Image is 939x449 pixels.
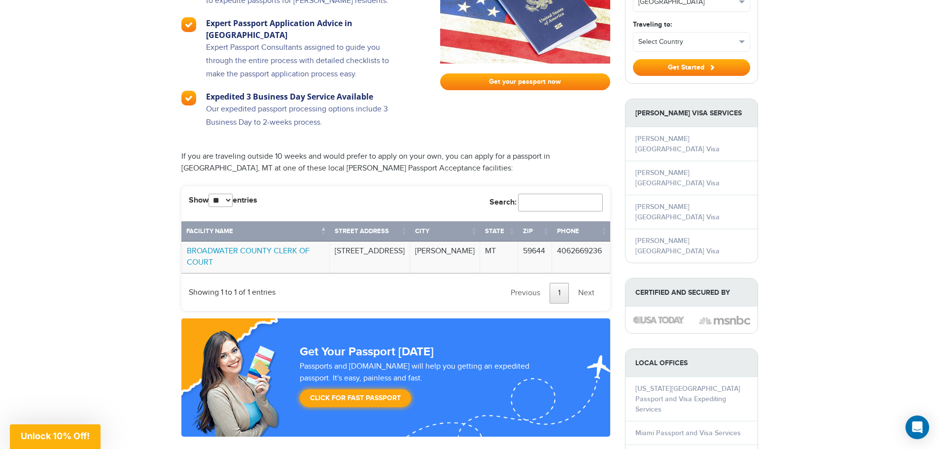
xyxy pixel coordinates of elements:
th: Zip: activate to sort column ascending [518,221,552,242]
a: [PERSON_NAME] [GEOGRAPHIC_DATA] Visa [635,169,720,187]
a: [PERSON_NAME] [GEOGRAPHIC_DATA] Visa [635,135,720,153]
th: Phone: activate to sort column ascending [552,221,610,242]
td: MT [480,242,518,273]
th: Street Address: activate to sort column ascending [330,221,410,242]
button: Get Started [633,59,750,76]
th: Facility Name: activate to sort column descending [181,221,330,242]
a: Get your passport now [440,73,610,90]
h3: Expedited 3 Business Day Service Available [206,91,409,103]
strong: [PERSON_NAME] Visa Services [626,99,758,127]
a: Previous [502,283,549,304]
a: Next [570,283,603,304]
h3: Expert Passport Application Advice in [GEOGRAPHIC_DATA] [206,17,409,41]
input: Search: [518,194,603,211]
a: Miami Passport and Visa Services [635,429,741,437]
div: Open Intercom Messenger [905,415,929,439]
strong: Certified and Secured by [626,278,758,307]
button: Select Country [633,33,750,51]
img: image description [699,314,750,326]
span: Unlock 10% Off! [21,431,90,441]
span: Select Country [638,37,736,47]
td: 59644 [518,242,552,273]
strong: LOCAL OFFICES [626,349,758,377]
p: Our expedited passport processing options include 3 Business Day to 2-weeks process. [206,103,409,139]
th: City: activate to sort column ascending [410,221,480,242]
a: 1 [550,283,569,304]
select: Showentries [209,194,233,207]
label: Search: [489,194,603,211]
th: State: activate to sort column ascending [480,221,518,242]
a: [PERSON_NAME] [GEOGRAPHIC_DATA] Visa [635,203,720,221]
div: Showing 1 to 1 of 1 entries [189,281,276,299]
div: Unlock 10% Off! [10,424,101,449]
div: Passports and [DOMAIN_NAME] will help you getting an expedited passport. It's easy, painless and ... [296,361,565,412]
strong: Get Your Passport [DATE] [300,345,434,359]
p: If you are traveling outside 10 weeks and would prefer to apply on your own, you can apply for a ... [181,151,610,174]
p: Expert Passport Consultants assigned to guide you through the entire process with detailed checkl... [206,41,409,91]
img: image description [633,316,684,323]
a: Click for Fast Passport [300,389,411,407]
a: [PERSON_NAME] [GEOGRAPHIC_DATA] Visa [635,237,720,255]
label: Traveling to: [633,19,672,30]
td: [STREET_ADDRESS] [330,242,410,273]
td: 4062669236 [552,242,610,273]
td: [PERSON_NAME] [410,242,480,273]
a: BROADWATER COUNTY CLERK OF COURT [187,246,310,267]
a: [US_STATE][GEOGRAPHIC_DATA] Passport and Visa Expediting Services [635,384,740,414]
label: Show entries [189,194,257,207]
